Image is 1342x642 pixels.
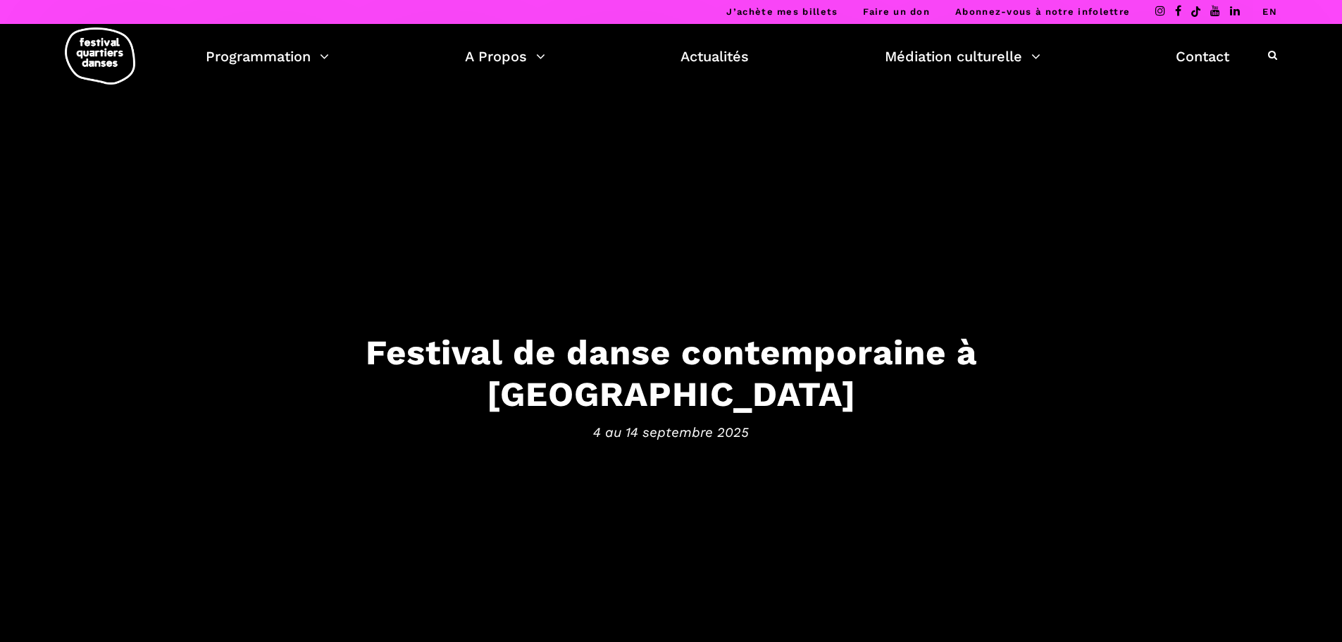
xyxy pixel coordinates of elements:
[863,6,930,17] a: Faire un don
[885,44,1040,68] a: Médiation culturelle
[235,332,1108,415] h3: Festival de danse contemporaine à [GEOGRAPHIC_DATA]
[206,44,329,68] a: Programmation
[465,44,545,68] a: A Propos
[955,6,1130,17] a: Abonnez-vous à notre infolettre
[726,6,838,17] a: J’achète mes billets
[681,44,749,68] a: Actualités
[65,27,135,85] img: logo-fqd-med
[1262,6,1277,17] a: EN
[235,421,1108,443] span: 4 au 14 septembre 2025
[1176,44,1229,68] a: Contact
